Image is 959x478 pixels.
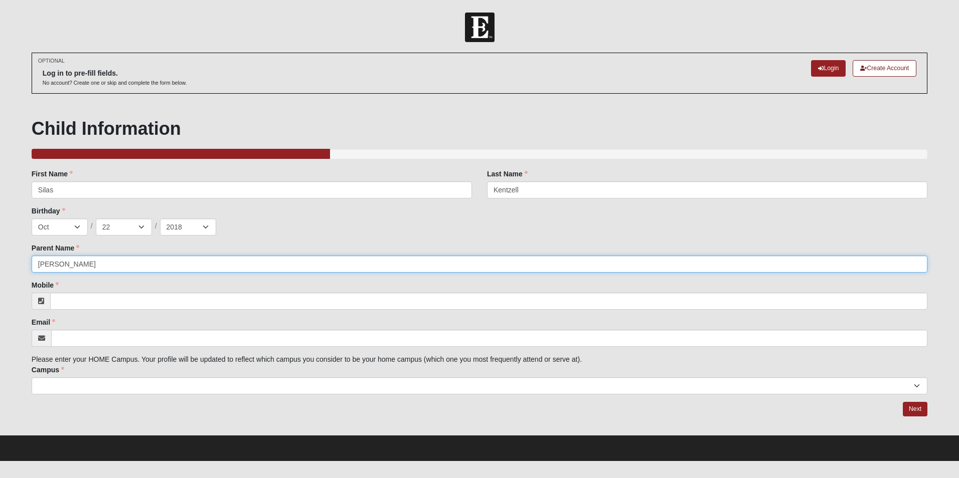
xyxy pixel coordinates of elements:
[32,118,927,139] h1: Child Information
[465,13,495,42] img: Church of Eleven22 Logo
[903,402,927,416] a: Next
[32,169,73,179] label: First Name
[32,280,59,290] label: Mobile
[32,317,55,327] label: Email
[853,60,916,77] a: Create Account
[91,221,93,232] span: /
[43,69,187,78] h6: Log in to pre-fill fields.
[155,221,157,232] span: /
[32,169,927,394] div: Please enter your HOME Campus. Your profile will be updated to reflect which campus you consider ...
[43,79,187,87] p: No account? Create one or skip and complete the form below.
[811,60,846,77] a: Login
[38,57,65,65] small: OPTIONAL
[32,206,65,216] label: Birthday
[32,365,64,375] label: Campus
[32,243,80,253] label: Parent Name
[487,169,528,179] label: Last Name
